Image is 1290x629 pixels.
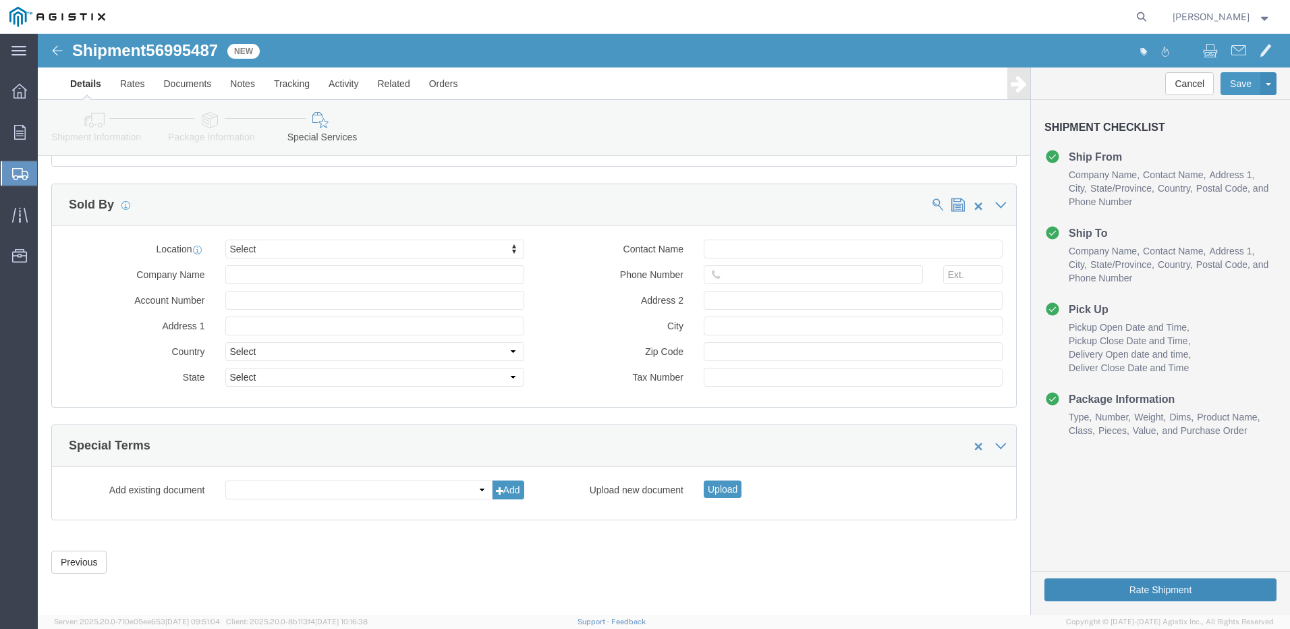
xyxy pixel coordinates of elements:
iframe: FS Legacy Container [38,34,1290,615]
img: logo [9,7,105,27]
button: [PERSON_NAME] [1172,9,1272,25]
a: Support [578,618,611,626]
span: Copyright © [DATE]-[DATE] Agistix Inc., All Rights Reserved [1066,616,1274,628]
span: Client: 2025.20.0-8b113f4 [226,618,368,626]
span: Dianna Loza [1173,9,1250,24]
span: [DATE] 09:51:04 [165,618,220,626]
span: [DATE] 10:16:38 [315,618,368,626]
span: Server: 2025.20.0-710e05ee653 [54,618,220,626]
a: Feedback [611,618,646,626]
